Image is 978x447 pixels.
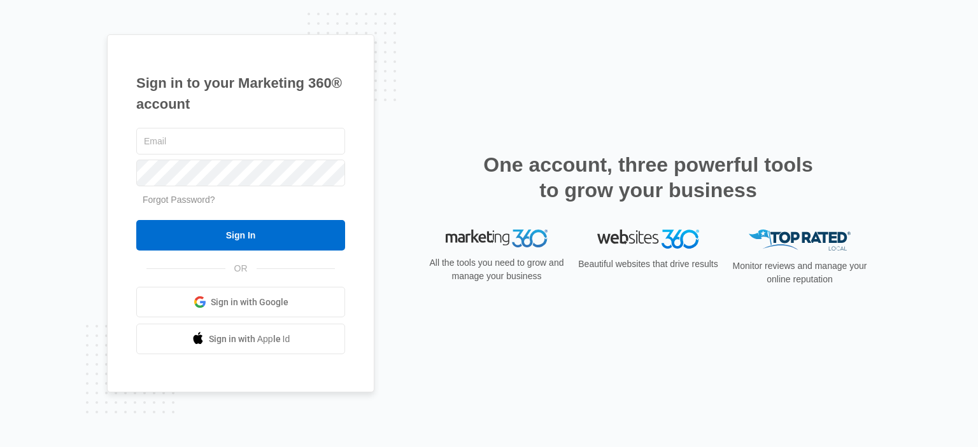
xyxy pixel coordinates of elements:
h1: Sign in to your Marketing 360® account [136,72,345,114]
span: Sign in with Google [211,296,288,309]
p: Monitor reviews and manage your online reputation [728,259,871,286]
p: Beautiful websites that drive results [577,258,719,271]
a: Forgot Password? [143,195,215,205]
img: Marketing 360 [446,230,548,247]
p: All the tools you need to grow and manage your business [425,256,568,283]
span: OR [225,262,257,275]
img: Top Rated Local [749,230,851,251]
a: Sign in with Google [136,287,345,317]
input: Email [136,128,345,155]
input: Sign In [136,220,345,251]
img: Websites 360 [597,230,699,248]
span: Sign in with Apple Id [209,333,290,346]
a: Sign in with Apple Id [136,324,345,354]
h2: One account, three powerful tools to grow your business [479,152,817,203]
